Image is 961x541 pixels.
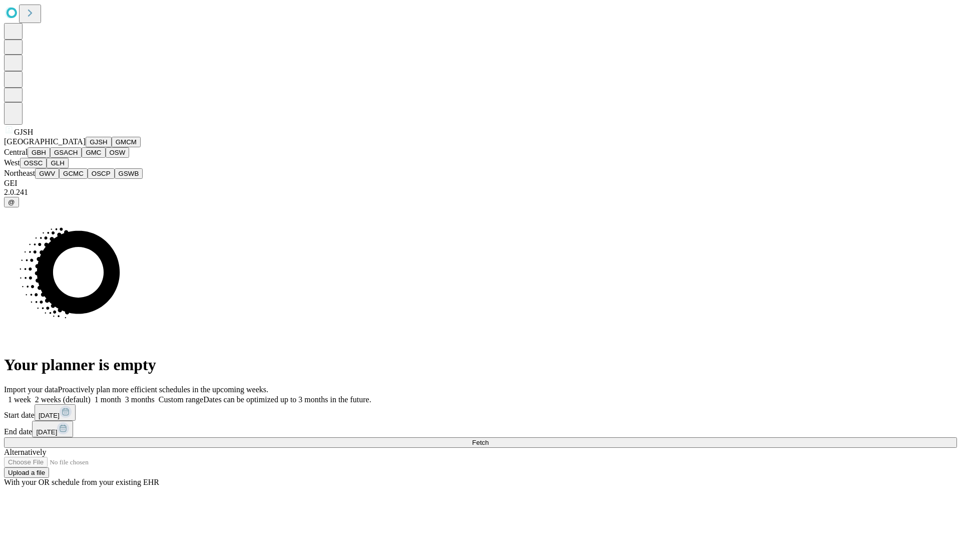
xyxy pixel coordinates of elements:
[28,147,50,158] button: GBH
[36,428,57,436] span: [DATE]
[4,448,46,456] span: Alternatively
[4,148,28,156] span: Central
[35,404,76,421] button: [DATE]
[4,158,20,167] span: West
[4,421,957,437] div: End date
[4,356,957,374] h1: Your planner is empty
[472,439,489,446] span: Fetch
[86,137,112,147] button: GJSH
[35,168,59,179] button: GWV
[88,168,115,179] button: OSCP
[4,404,957,421] div: Start date
[4,478,159,486] span: With your OR schedule from your existing EHR
[32,421,73,437] button: [DATE]
[4,137,86,146] span: [GEOGRAPHIC_DATA]
[4,169,35,177] span: Northeast
[95,395,121,404] span: 1 month
[106,147,130,158] button: OSW
[4,197,19,207] button: @
[20,158,47,168] button: OSSC
[35,395,91,404] span: 2 weeks (default)
[115,168,143,179] button: GSWB
[159,395,203,404] span: Custom range
[125,395,155,404] span: 3 months
[50,147,82,158] button: GSACH
[47,158,68,168] button: GLH
[82,147,105,158] button: GMC
[8,395,31,404] span: 1 week
[112,137,141,147] button: GMCM
[4,188,957,197] div: 2.0.241
[59,168,88,179] button: GCMC
[14,128,33,136] span: GJSH
[39,412,60,419] span: [DATE]
[4,179,957,188] div: GEI
[203,395,371,404] span: Dates can be optimized up to 3 months in the future.
[4,467,49,478] button: Upload a file
[4,385,58,394] span: Import your data
[8,198,15,206] span: @
[4,437,957,448] button: Fetch
[58,385,268,394] span: Proactively plan more efficient schedules in the upcoming weeks.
